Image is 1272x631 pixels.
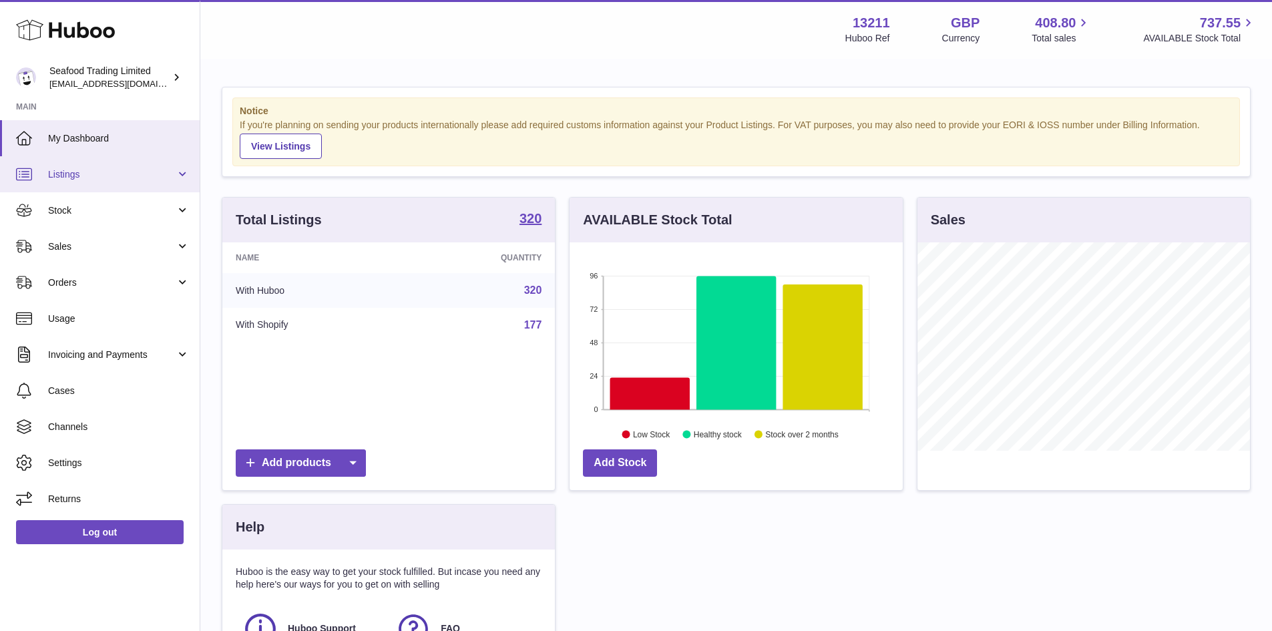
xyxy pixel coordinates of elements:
[1200,14,1241,32] span: 737.55
[236,211,322,229] h3: Total Listings
[694,429,743,439] text: Healthy stock
[1143,32,1256,45] span: AVAILABLE Stock Total
[236,449,366,477] a: Add products
[222,242,402,273] th: Name
[583,211,732,229] h3: AVAILABLE Stock Total
[942,32,980,45] div: Currency
[590,305,598,313] text: 72
[48,421,190,433] span: Channels
[633,429,670,439] text: Low Stock
[590,372,598,380] text: 24
[222,273,402,308] td: With Huboo
[1143,14,1256,45] a: 737.55 AVAILABLE Stock Total
[590,339,598,347] text: 48
[931,211,966,229] h3: Sales
[524,284,542,296] a: 320
[16,520,184,544] a: Log out
[519,212,542,225] strong: 320
[951,14,980,32] strong: GBP
[48,312,190,325] span: Usage
[766,429,839,439] text: Stock over 2 months
[240,134,322,159] a: View Listings
[853,14,890,32] strong: 13211
[594,405,598,413] text: 0
[524,319,542,331] a: 177
[402,242,556,273] th: Quantity
[1032,32,1091,45] span: Total sales
[583,449,657,477] a: Add Stock
[222,308,402,343] td: With Shopify
[48,349,176,361] span: Invoicing and Payments
[590,272,598,280] text: 96
[48,168,176,181] span: Listings
[1035,14,1076,32] span: 408.80
[1032,14,1091,45] a: 408.80 Total sales
[236,566,542,591] p: Huboo is the easy way to get your stock fulfilled. But incase you need any help here's our ways f...
[48,204,176,217] span: Stock
[519,212,542,228] a: 320
[236,518,264,536] h3: Help
[48,385,190,397] span: Cases
[49,78,196,89] span: [EMAIL_ADDRESS][DOMAIN_NAME]
[240,119,1233,159] div: If you're planning on sending your products internationally please add required customs informati...
[48,240,176,253] span: Sales
[48,493,190,505] span: Returns
[240,105,1233,118] strong: Notice
[48,276,176,289] span: Orders
[48,132,190,145] span: My Dashboard
[49,65,170,90] div: Seafood Trading Limited
[845,32,890,45] div: Huboo Ref
[16,67,36,87] img: online@rickstein.com
[48,457,190,469] span: Settings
